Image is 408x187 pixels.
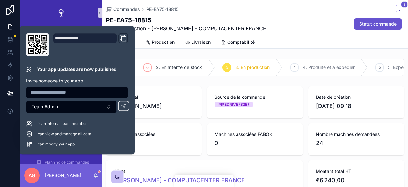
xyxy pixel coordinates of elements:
[37,66,117,73] p: Your app updates are now published
[24,26,98,37] button: RechercherCtrlK
[316,94,397,100] span: Date de création
[38,142,75,147] span: can modify your app
[26,78,128,84] p: Invite someone to your app
[113,139,194,148] span: 0
[359,21,397,27] span: Statut commande
[45,160,89,165] span: Planning de commandes
[191,39,211,45] span: Livraison
[316,176,397,185] span: €6 240,00
[218,102,249,107] div: PIPEDRIVE (B2B)
[396,5,404,13] button: 9
[113,168,295,175] span: Client
[38,131,91,136] span: can view and manage all data
[185,36,211,49] a: Livraison
[106,6,140,12] a: Commandes
[32,104,58,110] span: Team Admin
[156,64,202,71] span: 2. En attente de stock
[303,64,355,71] span: 4. Produite et à expédier
[215,94,295,100] span: Source de la commande
[354,18,402,30] button: Statut commande
[106,25,266,32] span: 3. En production - [PERSON_NAME] - COMPUTACENTER FRANCE
[38,121,87,126] span: is an internal team member
[53,33,128,56] div: Domain and Custom Link
[316,131,397,137] span: Nombre machines demandées
[316,168,397,175] span: Montant total HT
[316,102,397,111] span: [DATE] 09:18
[56,8,66,18] img: App logo
[227,39,255,45] span: Comptabilité
[26,101,117,113] button: Select Button
[113,102,162,111] span: [PERSON_NAME]
[226,65,228,70] span: 3
[45,172,81,179] p: [PERSON_NAME]
[401,1,408,8] span: 9
[293,65,296,70] span: 4
[379,65,381,70] span: 5
[106,16,266,25] h1: PE-EA75-18815
[145,36,175,49] a: Production
[146,6,178,12] a: PE-EA75-18815
[32,157,98,168] a: Planning de commandes
[113,131,194,137] span: Machines associées
[113,6,140,12] span: Commandes
[215,139,295,148] span: 0
[152,39,175,45] span: Production
[316,139,397,148] span: 24
[215,131,295,137] span: Machines associées FABOK
[221,36,255,49] a: Comptabilité
[113,94,194,100] span: Commercial
[235,64,270,71] span: 3. En production
[28,172,35,179] span: AG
